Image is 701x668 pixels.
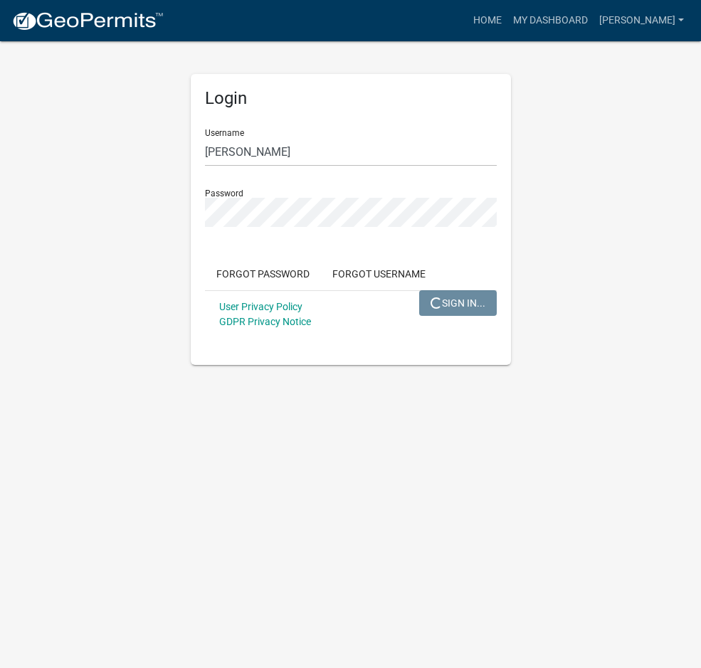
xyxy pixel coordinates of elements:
[321,261,437,287] button: Forgot Username
[205,88,497,109] h5: Login
[205,261,321,287] button: Forgot Password
[507,7,594,34] a: My Dashboard
[468,7,507,34] a: Home
[219,301,302,312] a: User Privacy Policy
[431,297,485,308] span: SIGN IN...
[594,7,690,34] a: [PERSON_NAME]
[419,290,497,316] button: SIGN IN...
[219,316,311,327] a: GDPR Privacy Notice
